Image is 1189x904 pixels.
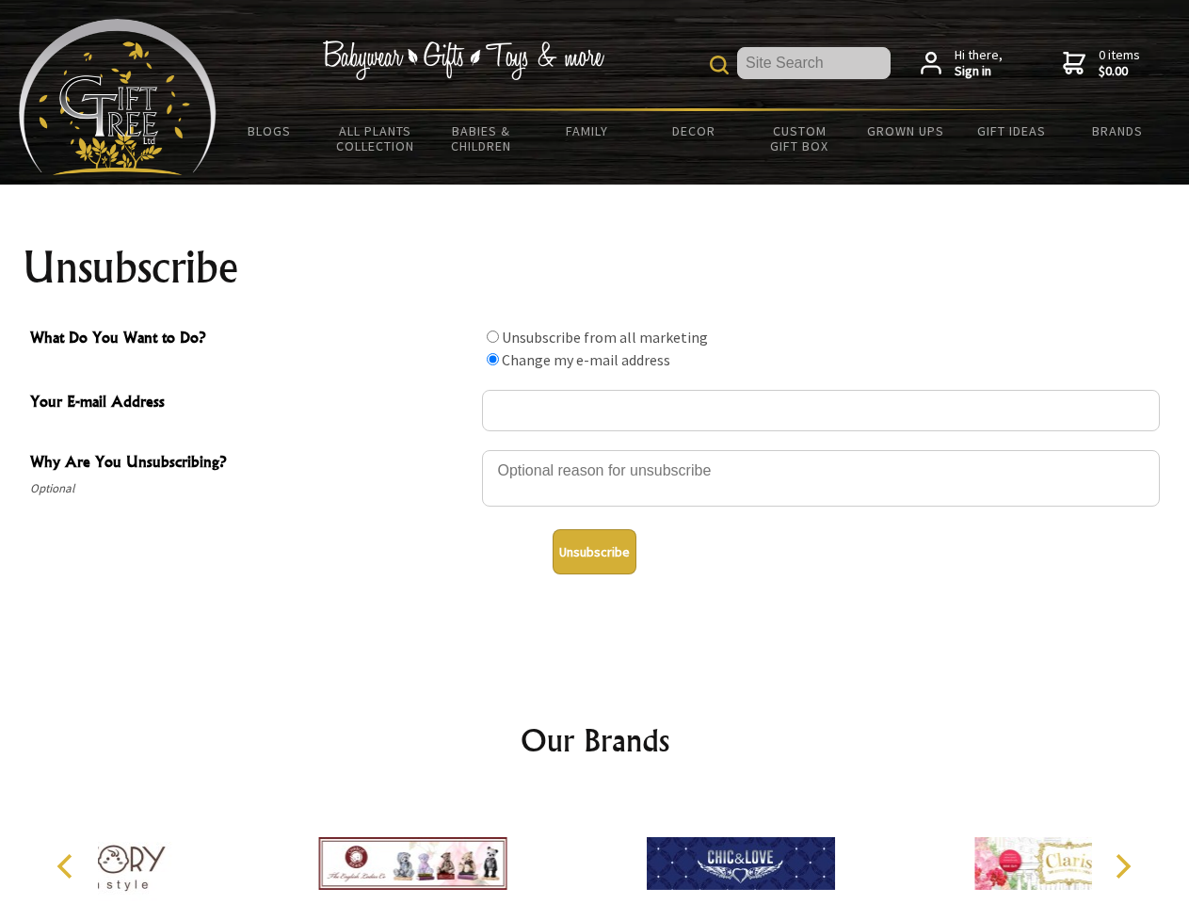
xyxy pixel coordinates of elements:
[710,56,729,74] img: product search
[852,111,958,151] a: Grown Ups
[1099,63,1140,80] strong: $0.00
[19,19,217,175] img: Babyware - Gifts - Toys and more...
[23,245,1167,290] h1: Unsubscribe
[502,350,670,369] label: Change my e-mail address
[553,529,636,574] button: Unsubscribe
[1101,846,1143,887] button: Next
[535,111,641,151] a: Family
[640,111,747,151] a: Decor
[482,450,1160,507] textarea: Why Are You Unsubscribing?
[747,111,853,166] a: Custom Gift Box
[47,846,88,887] button: Previous
[322,40,604,80] img: Babywear - Gifts - Toys & more
[428,111,535,166] a: Babies & Children
[30,326,473,353] span: What Do You Want to Do?
[737,47,891,79] input: Site Search
[217,111,323,151] a: BLOGS
[30,390,473,417] span: Your E-mail Address
[921,47,1003,80] a: Hi there,Sign in
[1065,111,1171,151] a: Brands
[955,63,1003,80] strong: Sign in
[1099,46,1140,80] span: 0 items
[955,47,1003,80] span: Hi there,
[38,718,1152,763] h2: Our Brands
[30,477,473,500] span: Optional
[323,111,429,166] a: All Plants Collection
[482,390,1160,431] input: Your E-mail Address
[958,111,1065,151] a: Gift Ideas
[487,331,499,343] input: What Do You Want to Do?
[1063,47,1140,80] a: 0 items$0.00
[30,450,473,477] span: Why Are You Unsubscribing?
[502,328,708,347] label: Unsubscribe from all marketing
[487,353,499,365] input: What Do You Want to Do?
